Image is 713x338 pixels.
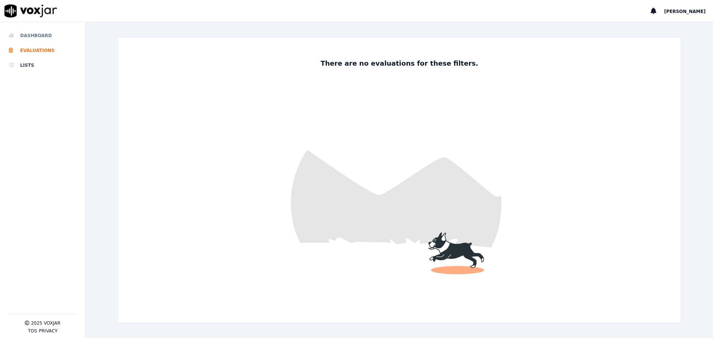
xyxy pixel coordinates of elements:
button: [PERSON_NAME] [664,7,713,16]
p: 2025 Voxjar [31,320,60,326]
a: Dashboard [9,28,76,43]
button: Privacy [39,328,58,334]
button: TOS [28,328,37,334]
a: Evaluations [9,43,76,58]
img: voxjar logo [4,4,57,17]
a: Lists [9,58,76,73]
img: fun dog [118,37,680,323]
p: There are no evaluations for these filters. [318,58,481,69]
span: [PERSON_NAME] [664,9,706,14]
